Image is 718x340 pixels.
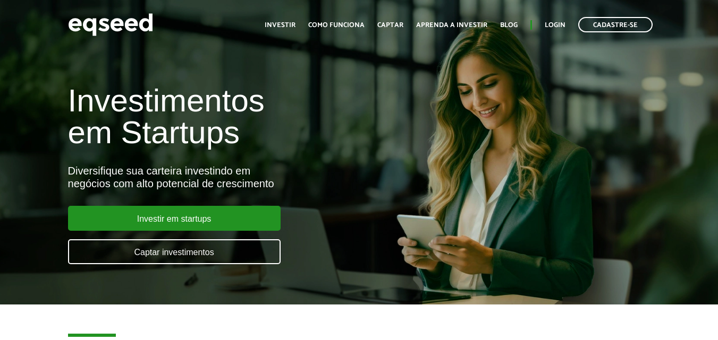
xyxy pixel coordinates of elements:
[68,85,411,149] h1: Investimentos em Startups
[545,22,565,29] a: Login
[308,22,365,29] a: Como funciona
[416,22,487,29] a: Aprenda a investir
[265,22,295,29] a: Investir
[578,17,653,32] a: Cadastre-se
[500,22,518,29] a: Blog
[377,22,403,29] a: Captar
[68,11,153,39] img: EqSeed
[68,206,281,231] a: Investir em startups
[68,239,281,264] a: Captar investimentos
[68,164,411,190] div: Diversifique sua carteira investindo em negócios com alto potencial de crescimento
